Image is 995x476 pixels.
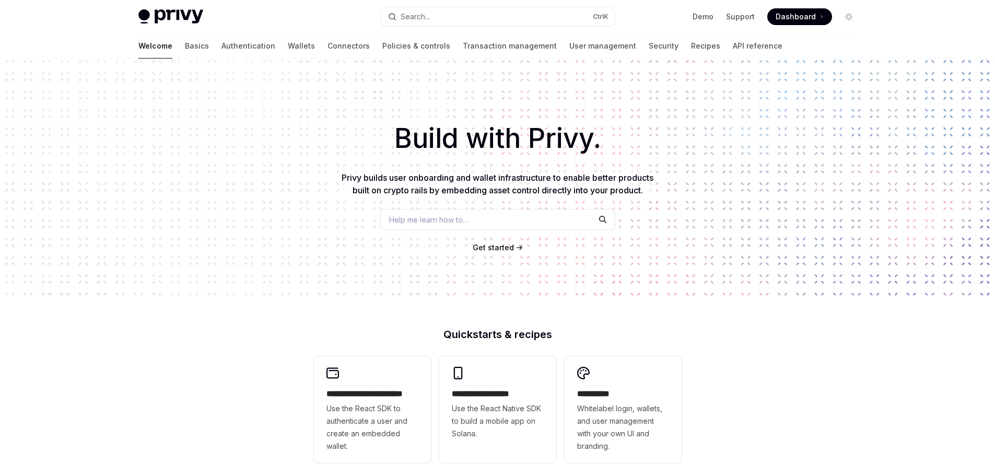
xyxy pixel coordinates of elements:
a: Authentication [221,33,275,59]
span: Dashboard [776,11,816,22]
span: Ctrl K [593,13,608,21]
a: **** *****Whitelabel login, wallets, and user management with your own UI and branding. [565,356,682,463]
a: API reference [733,33,782,59]
span: Use the React Native SDK to build a mobile app on Solana. [452,402,544,440]
button: Toggle dark mode [840,8,857,25]
span: Whitelabel login, wallets, and user management with your own UI and branding. [577,402,669,452]
span: Get started [473,243,514,252]
span: Help me learn how to… [389,214,469,225]
a: Recipes [691,33,720,59]
div: Search... [401,10,430,23]
a: Demo [693,11,713,22]
a: Policies & controls [382,33,450,59]
a: Dashboard [767,8,832,25]
a: **** **** **** ***Use the React Native SDK to build a mobile app on Solana. [439,356,556,463]
img: light logo [138,9,203,24]
span: Privy builds user onboarding and wallet infrastructure to enable better products built on crypto ... [342,172,653,195]
button: Search...CtrlK [381,7,615,26]
a: Basics [185,33,209,59]
a: Get started [473,242,514,253]
a: Support [726,11,755,22]
a: User management [569,33,636,59]
a: Transaction management [463,33,557,59]
a: Wallets [288,33,315,59]
a: Connectors [327,33,370,59]
a: Security [649,33,678,59]
a: Welcome [138,33,172,59]
h1: Build with Privy. [17,118,978,159]
h2: Quickstarts & recipes [314,329,682,340]
span: Use the React SDK to authenticate a user and create an embedded wallet. [326,402,418,452]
